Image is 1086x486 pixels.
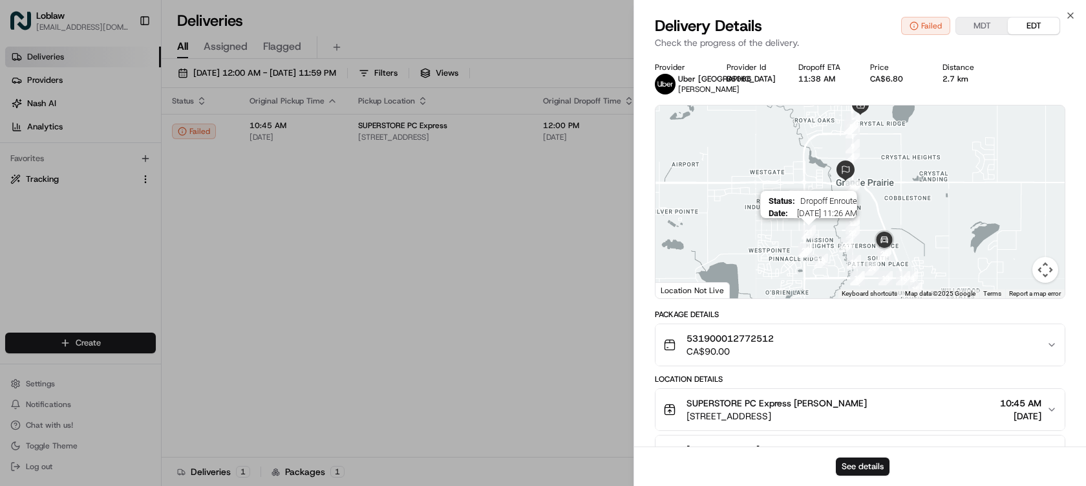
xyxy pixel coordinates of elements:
p: Check the progress of the delivery. [655,36,1065,49]
button: See all [200,166,235,181]
div: We're available if you need us! [58,137,178,147]
span: 10:45 AM [1000,397,1041,410]
div: 21 [802,225,816,239]
div: 16 [896,271,910,285]
div: 8 [844,120,858,134]
button: EDT [1008,17,1059,34]
span: [DATE] [104,236,131,246]
div: 6 [846,113,860,127]
div: Past conversations [13,168,83,179]
div: Dropoff ETA [798,62,849,72]
div: 26 [877,247,891,261]
div: 1 [850,271,864,285]
span: API Documentation [122,289,208,302]
img: 1736555255976-a54dd68f-1ca7-489b-9aae-adbdc363a1c4 [13,124,36,147]
span: Knowledge Base [26,289,99,302]
div: Package Details [655,309,1065,320]
span: 12:00 PM [1001,443,1041,456]
button: 531900012772512CA$90.00 [655,324,1065,366]
a: Terms [983,290,1001,297]
div: 12 [847,255,861,269]
a: 💻API Documentation [104,284,213,307]
input: Clear [34,83,213,97]
button: Keyboard shortcuts [842,289,897,298]
img: 1755196953914-cd9d9cba-b7f7-46ee-b6f5-75ff69acacf5 [27,124,50,147]
button: [PERSON_NAME]12:00 PM [655,436,1065,477]
div: 9 [846,139,860,153]
span: [DATE] [1000,410,1041,423]
div: 11:38 AM [798,74,849,84]
span: [PERSON_NAME] [40,201,105,211]
button: See details [836,458,889,476]
span: SUPERSTORE PC Express [PERSON_NAME] [687,397,867,410]
div: Start new chat [58,124,212,137]
div: 📗 [13,291,23,301]
div: 5 [846,124,860,138]
img: Regen Pajulas [13,223,34,244]
button: Start new chat [220,127,235,143]
a: 📗Knowledge Base [8,284,104,307]
div: 13 [878,271,893,285]
div: 4 [846,149,860,163]
span: Delivery Details [655,16,762,36]
span: [PERSON_NAME] [678,84,740,94]
button: MDT [956,17,1008,34]
button: SUPERSTORE PC Express [PERSON_NAME][STREET_ADDRESS]10:45 AM[DATE] [655,389,1065,430]
div: Provider Id [727,62,778,72]
button: Map camera controls [1032,257,1058,283]
div: 24 [865,261,879,276]
button: B6066 [727,74,752,84]
span: • [107,201,112,211]
img: 1736555255976-a54dd68f-1ca7-489b-9aae-adbdc363a1c4 [26,201,36,212]
a: Powered byPylon [91,320,156,331]
span: Date : [768,208,787,218]
img: Google [659,282,701,298]
div: 22 [846,226,860,240]
span: CA$90.00 [687,345,774,358]
button: Failed [901,17,950,35]
span: Map data ©2025 Google [905,290,975,297]
div: 20 [798,243,813,258]
span: Regen Pajulas [40,236,94,246]
div: 14 [904,271,918,285]
a: Open this area in Google Maps (opens a new window) [659,282,701,298]
div: 💻 [109,291,120,301]
span: [DATE] [114,201,141,211]
div: 10 [846,180,860,194]
img: 1736555255976-a54dd68f-1ca7-489b-9aae-adbdc363a1c4 [26,236,36,247]
a: Report a map error [1009,290,1061,297]
img: Nash [13,13,39,39]
span: [STREET_ADDRESS] [687,410,867,423]
div: 15 [908,282,922,296]
span: [PERSON_NAME] [687,443,760,456]
div: Location Not Live [655,282,730,298]
div: 18 [814,254,828,268]
img: Jandy Espique [13,188,34,209]
span: • [97,236,101,246]
span: 531900012772512 [687,332,774,345]
div: CA$6.80 [870,74,921,84]
p: Welcome 👋 [13,52,235,72]
div: Price [870,62,921,72]
img: uber-new-logo.jpeg [655,74,676,94]
div: Distance [942,62,994,72]
span: Pylon [129,321,156,331]
div: Provider [655,62,706,72]
span: [DATE] 11:26 AM [793,208,857,218]
span: Dropoff Enroute [800,196,857,206]
div: 23 [839,238,853,252]
div: Location Details [655,374,1065,384]
span: Uber [GEOGRAPHIC_DATA] [678,74,776,84]
div: 11 [846,216,860,230]
div: 17 [851,271,865,285]
span: Status : [768,196,794,206]
div: 2.7 km [942,74,994,84]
